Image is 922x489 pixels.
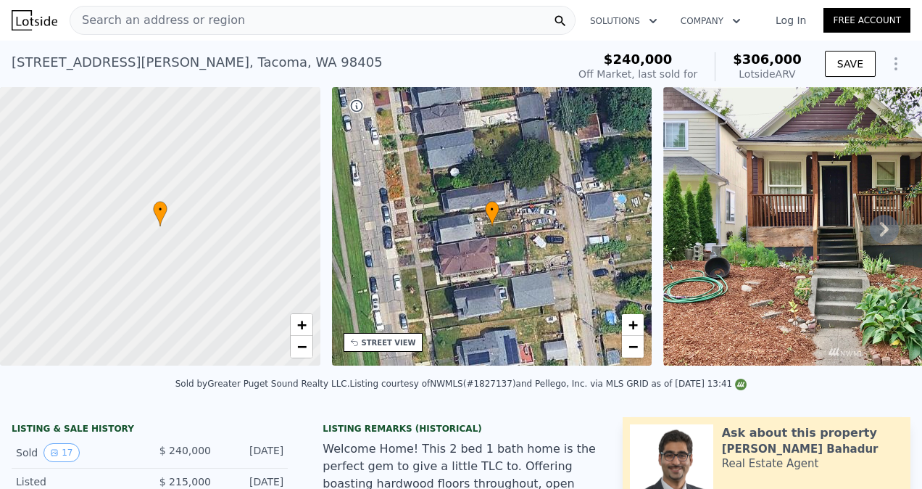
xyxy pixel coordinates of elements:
div: [DATE] [223,474,283,489]
span: $ 240,000 [159,445,211,456]
span: $306,000 [733,52,802,67]
img: NWMLS Logo [735,379,747,390]
button: View historical data [43,443,79,462]
a: Free Account [823,8,910,33]
a: Zoom in [622,314,644,336]
div: Real Estate Agent [722,456,819,471]
div: • [153,201,167,226]
div: Sold by Greater Puget Sound Realty LLC . [175,379,350,389]
a: Zoom out [622,336,644,358]
span: • [485,203,499,216]
div: Off Market, last sold for [578,67,697,81]
div: LISTING & SALE HISTORY [12,423,288,437]
div: [STREET_ADDRESS][PERSON_NAME] , Tacoma , WA 98405 [12,52,383,73]
a: Zoom out [291,336,312,358]
div: [DATE] [223,443,283,462]
div: Listing Remarks (Historical) [323,423,599,435]
span: Search an address or region [70,12,245,29]
span: − [628,337,638,356]
div: STREET VIEW [362,337,416,348]
span: + [296,316,306,334]
div: Sold [16,443,138,462]
div: Listing courtesy of NWMLS (#1827137) and Pellego, Inc. via MLS GRID as of [DATE] 13:41 [350,379,747,389]
div: • [485,201,499,226]
button: SAVE [825,51,876,77]
button: Company [669,8,752,34]
a: Log In [758,13,823,28]
button: Solutions [578,8,669,34]
span: − [296,337,306,356]
span: + [628,316,638,334]
a: Zoom in [291,314,312,336]
span: • [153,203,167,216]
img: Lotside [12,10,57,30]
div: Ask about this property [722,424,877,442]
div: Listed [16,474,138,489]
span: $240,000 [604,52,673,67]
div: Lotside ARV [733,67,802,81]
span: $ 215,000 [159,476,211,488]
div: [PERSON_NAME] Bahadur [722,442,879,456]
button: Show Options [881,49,910,78]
